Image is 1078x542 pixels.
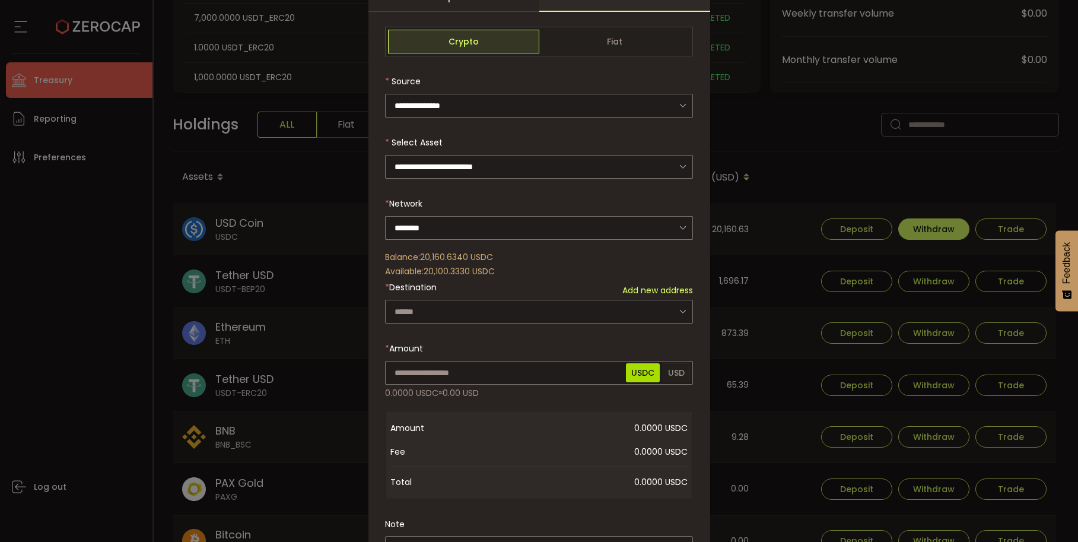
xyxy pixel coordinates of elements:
span: Total [390,470,485,494]
span: USDC [626,363,660,382]
span: Add new address [622,284,693,297]
span: Amount [390,416,485,440]
span: ≈ [438,387,443,399]
label: Select Asset [385,137,443,148]
span: USD [663,363,690,382]
span: 0.00 USD [443,387,479,399]
span: Network [389,198,422,210]
span: Fee [390,440,485,464]
label: Source [385,75,421,87]
span: Fiat [539,30,690,53]
span: 0.0000 USDC [485,470,687,494]
span: Available: [385,265,424,277]
span: 0.0000 USDC [485,440,687,464]
span: Amount [389,343,423,354]
span: Feedback [1061,242,1072,284]
span: 0.0000 USDC [485,416,687,440]
span: 20,160.6340 USDC [420,251,493,263]
span: 0.0000 USDC [385,387,438,399]
iframe: Chat Widget [937,414,1078,542]
span: Balance: [385,251,420,263]
span: 20,100.3330 USDC [424,265,495,277]
span: Destination [389,281,437,293]
span: Crypto [388,30,539,53]
button: Feedback - Show survey [1055,230,1078,311]
label: Note [385,518,405,530]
